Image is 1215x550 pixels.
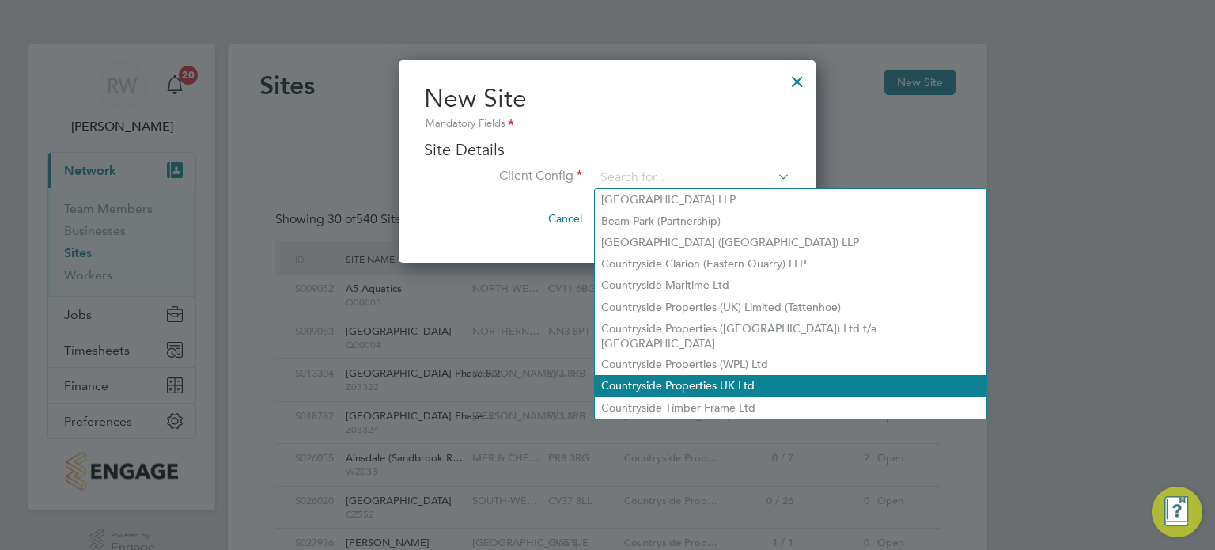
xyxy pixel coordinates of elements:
[595,375,986,396] li: Countryside Properties UK Ltd
[595,166,790,190] input: Search for...
[424,168,582,184] label: Client Config
[595,189,986,211] li: [GEOGRAPHIC_DATA] LLP
[595,211,986,232] li: Beam Park (Partnership)
[424,82,790,133] h2: New Site
[424,116,790,133] div: Mandatory Fields
[595,297,986,318] li: Countryside Properties (UK) Limited (Tattenhoe)
[424,139,790,160] h3: Site Details
[1152,487,1202,537] button: Engage Resource Center
[536,206,595,231] button: Cancel
[595,397,986,419] li: Countryside Timber Frame Ltd
[595,318,986,354] li: Countryside Properties ([GEOGRAPHIC_DATA]) Ltd t/a [GEOGRAPHIC_DATA]
[595,232,986,253] li: [GEOGRAPHIC_DATA] ([GEOGRAPHIC_DATA]) LLP
[595,253,986,275] li: Countryside Clarion (Eastern Quarry) LLP
[595,275,986,296] li: Countryside Maritime Ltd
[595,354,986,375] li: Countryside Properties (WPL) Ltd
